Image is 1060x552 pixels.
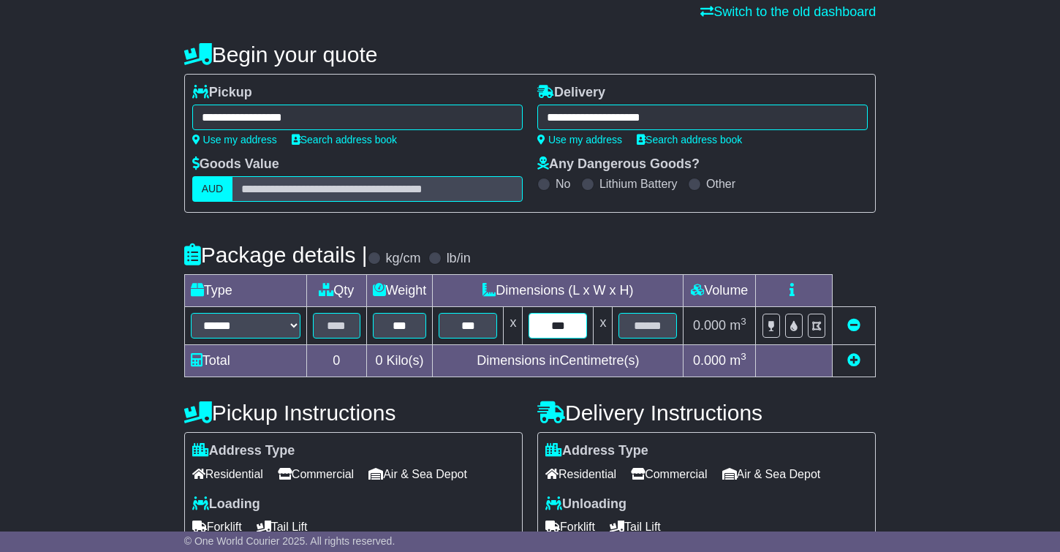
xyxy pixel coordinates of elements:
span: 0.000 [693,318,726,333]
span: Air & Sea Depot [722,463,821,485]
span: Commercial [278,463,354,485]
label: Lithium Battery [599,177,678,191]
label: Address Type [192,443,295,459]
sup: 3 [741,351,746,362]
span: Tail Lift [257,515,308,538]
span: Commercial [631,463,707,485]
td: x [594,307,613,345]
a: Use my address [537,134,622,145]
a: Remove this item [847,318,860,333]
span: Residential [545,463,616,485]
h4: Begin your quote [184,42,877,67]
span: Tail Lift [610,515,661,538]
a: Switch to the old dashboard [700,4,876,19]
span: Forklift [545,515,595,538]
span: 0 [376,353,383,368]
label: Other [706,177,735,191]
label: No [556,177,570,191]
a: Search address book [292,134,397,145]
label: Loading [192,496,260,513]
span: Air & Sea Depot [368,463,467,485]
a: Add new item [847,353,860,368]
td: Type [184,275,306,307]
h4: Pickup Instructions [184,401,523,425]
td: Volume [684,275,756,307]
td: Weight [366,275,433,307]
label: lb/in [447,251,471,267]
a: Search address book [637,134,742,145]
td: Qty [306,275,366,307]
sup: 3 [741,316,746,327]
span: Residential [192,463,263,485]
span: m [730,318,746,333]
label: Goods Value [192,156,279,173]
td: x [504,307,523,345]
label: Pickup [192,85,252,101]
span: m [730,353,746,368]
td: 0 [306,345,366,377]
h4: Package details | [184,243,368,267]
span: © One World Courier 2025. All rights reserved. [184,535,395,547]
label: Unloading [545,496,626,513]
label: Address Type [545,443,648,459]
td: Total [184,345,306,377]
label: Delivery [537,85,605,101]
a: Use my address [192,134,277,145]
td: Dimensions in Centimetre(s) [433,345,684,377]
h4: Delivery Instructions [537,401,876,425]
label: kg/cm [386,251,421,267]
td: Dimensions (L x W x H) [433,275,684,307]
label: Any Dangerous Goods? [537,156,700,173]
td: Kilo(s) [366,345,433,377]
span: 0.000 [693,353,726,368]
span: Forklift [192,515,242,538]
label: AUD [192,176,233,202]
